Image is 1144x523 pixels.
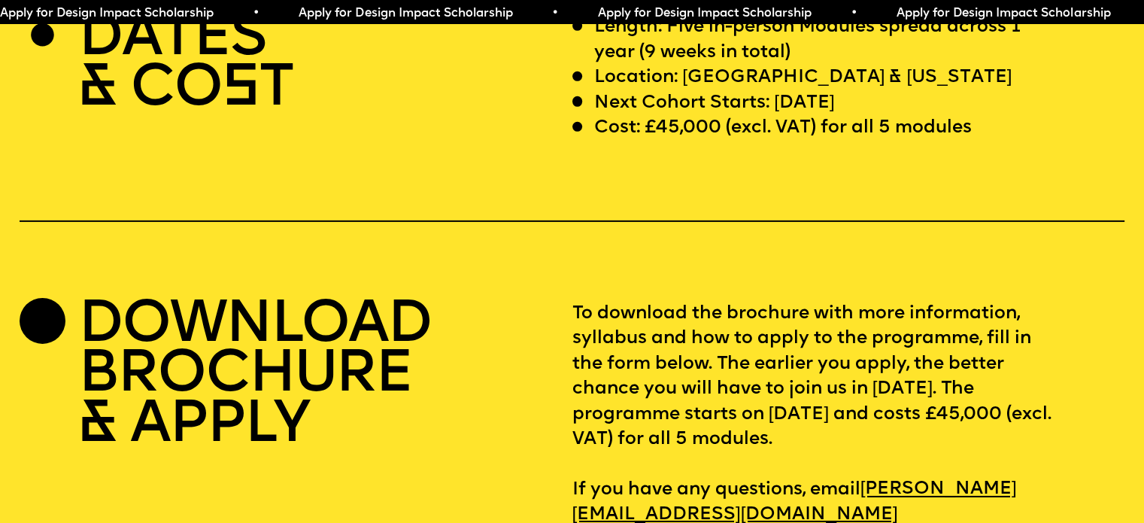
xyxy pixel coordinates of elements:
h2: DOWNLOAD BROCHURE & APPLY [78,302,431,452]
p: Cost: £45,000 (excl. VAT) for all 5 modules [594,116,972,141]
p: Length: Five in-person Modules spread across 1 year (9 weeks in total) [594,15,1055,65]
p: Location: [GEOGRAPHIC_DATA] & [US_STATE] [594,65,1012,90]
span: • [252,8,259,20]
h2: DATES & CO T [78,15,292,115]
span: • [850,8,857,20]
span: • [551,8,557,20]
span: S [222,60,259,120]
p: Next Cohort Starts: [DATE] [594,91,835,116]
